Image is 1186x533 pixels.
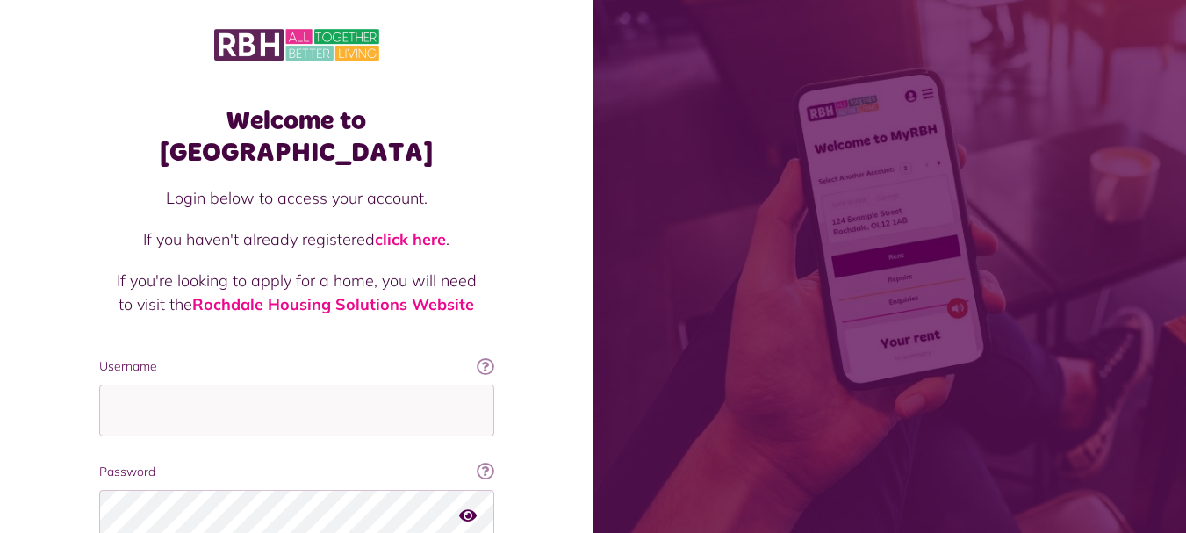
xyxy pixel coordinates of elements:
img: MyRBH [214,26,379,63]
p: If you're looking to apply for a home, you will need to visit the [117,269,477,316]
a: click here [375,229,446,249]
h1: Welcome to [GEOGRAPHIC_DATA] [99,105,494,169]
a: Rochdale Housing Solutions Website [192,294,474,314]
p: If you haven't already registered . [117,227,477,251]
p: Login below to access your account. [117,186,477,210]
label: Password [99,463,494,481]
label: Username [99,357,494,376]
